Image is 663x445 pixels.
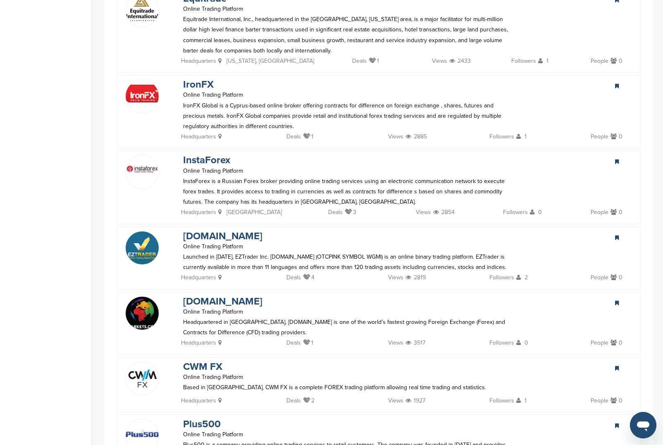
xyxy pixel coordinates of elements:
p: Online Trading Platform [183,4,243,14]
p: Views [388,395,403,406]
p: People [591,207,608,217]
p: 1 [369,56,379,68]
p: Launched in [DATE], EZTrader Inc. [DOMAIN_NAME] (OTCPINK SYMBOL WGMI) is an online binary trading... [183,252,510,272]
p: 0 [530,207,542,219]
p: Headquarters [181,131,216,142]
p: 0 [611,272,622,285]
p: Deals [286,338,301,348]
p: Headquarters [181,338,216,348]
img: 11904683 841823805886004 35399376873133215 n [126,297,159,330]
p: Deals [328,207,343,217]
p: Followers [489,338,514,348]
img: Pl5 [126,429,159,437]
p: 1 [538,56,549,68]
img: Open uri20141112 50798 o8tmhx [126,85,159,102]
p: Deals [286,272,301,283]
p: 2433 [449,56,471,68]
p: Followers [489,272,514,283]
a: IronFX [183,79,214,90]
p: 0 [611,207,622,219]
p: Views [432,56,447,66]
p: 1927 [405,395,425,408]
p: 0 [516,338,528,350]
p: People [591,272,608,283]
p: Online Trading Platform [183,166,243,176]
p: [GEOGRAPHIC_DATA] [218,207,282,219]
p: Views [416,207,431,217]
p: 0 [611,56,622,68]
p: Views [388,131,403,142]
p: Followers [489,395,514,406]
p: InstaForex is a Russian Forex broker providing online trading services using an electronic commun... [183,176,510,207]
a: CWM FX [183,361,222,373]
p: Followers [489,131,514,142]
p: 4 [303,272,315,285]
p: People [591,131,608,142]
p: 1 [303,131,313,144]
p: Equitrade International, Inc., headquartered in the [GEOGRAPHIC_DATA], [US_STATE] area, is a majo... [183,14,510,56]
p: 2854 [433,207,455,219]
p: 3517 [405,338,425,350]
p: 1 [516,131,527,144]
p: People [591,395,608,406]
img: Cwm [126,362,159,395]
p: Headquarters [181,207,216,217]
p: Headquarters [181,272,216,283]
p: Online Trading Platform [183,307,262,317]
p: 0 [611,131,622,144]
p: Followers [511,56,536,66]
p: Headquartered in [GEOGRAPHIC_DATA], [DOMAIN_NAME] is one of the world’s fastest growing Foreign E... [183,317,510,338]
p: 0 [611,338,622,350]
p: Online Trading Platform [183,241,262,252]
a: Plus500 [183,418,221,430]
p: 1 [303,338,313,350]
p: Deals [352,56,367,66]
p: 1 [516,395,527,408]
p: 2819 [405,272,426,285]
p: People [591,338,608,348]
a: InstaForex [183,154,230,166]
p: Views [388,272,403,283]
p: Online Trading Platform [183,90,243,100]
a: [DOMAIN_NAME] [183,295,262,307]
p: Followers [503,207,528,217]
p: IronFX Global is a Cyprus-based online broker offering contracts for difference on foreign exchan... [183,100,510,132]
p: Headquarters [181,56,216,66]
p: 2 [516,272,528,285]
p: Views [388,338,403,348]
p: Online Trading Platform [183,429,243,440]
p: 3 [345,207,356,219]
p: [US_STATE], [GEOGRAPHIC_DATA] [218,56,314,68]
p: 2 [303,395,315,408]
p: Headquarters [181,395,216,406]
p: Deals [286,395,301,406]
iframe: Button to launch messaging window [630,412,656,438]
p: People [591,56,608,66]
p: Online Trading Platform [183,372,243,382]
img: Data [126,164,159,175]
p: 2885 [405,131,427,144]
p: Deals [286,131,301,142]
a: [DOMAIN_NAME] [183,230,262,242]
p: Based in [GEOGRAPHIC_DATA], CWM FX is a complete FOREX trading platform allowing real time tradin... [183,382,510,393]
img: Ezt [126,231,159,264]
p: 0 [611,395,622,408]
